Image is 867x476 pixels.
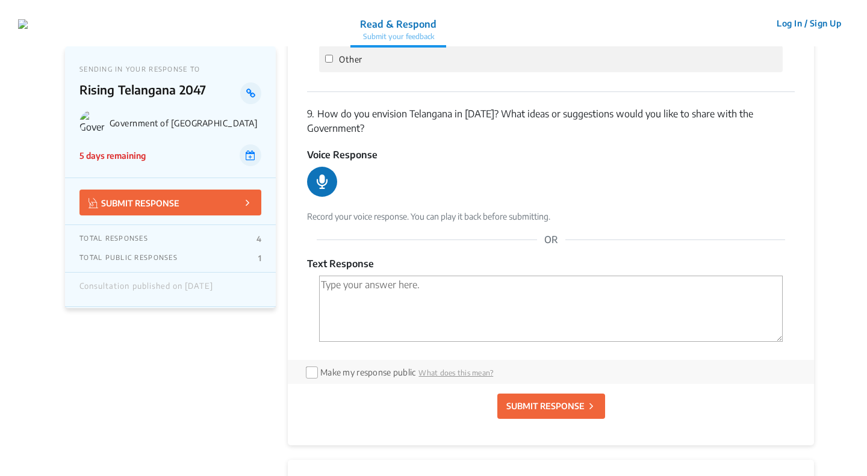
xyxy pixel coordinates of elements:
div: Text Response [307,256,795,271]
p: Submit your feedback [360,31,437,42]
div: Voice Response [307,147,795,162]
textarea: 'Type your answer here.' | translate [319,276,783,342]
p: 5 days remaining [79,149,146,162]
span: What does this mean? [418,368,493,377]
button: SUBMIT RESPONSE [79,190,261,215]
input: Other [325,55,333,63]
button: Log In / Sign Up [769,14,849,32]
div: Consultation published on [DATE] [79,282,213,297]
img: Government of Telangana logo [79,110,105,135]
img: Vector.jpg [89,198,98,208]
p: 1 [258,253,261,263]
p: 4 [256,234,261,244]
p: SUBMIT RESPONSE [89,196,179,209]
p: SUBMIT RESPONSE [506,400,585,412]
div: Record your voice response. You can play it back before submitting. [307,210,795,223]
p: How do you envision Telangana in [DATE]? What ideas or suggestions would you like to share with t... [307,107,795,135]
p: TOTAL PUBLIC RESPONSES [79,253,178,263]
p: Government of [GEOGRAPHIC_DATA] [110,118,261,128]
span: 9. [307,108,314,120]
img: jwrukk9bl1z89niicpbx9z0dc3k6 [18,19,28,29]
p: TOTAL RESPONSES [79,234,148,244]
button: SUBMIT RESPONSE [497,394,605,419]
p: SENDING IN YOUR RESPONSE TO [79,65,261,73]
p: Rising Telangana 2047 [79,82,240,104]
label: Make my response public [320,367,415,377]
p: Read & Respond [360,17,437,31]
span: Other [339,54,362,64]
div: OR [537,232,565,247]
